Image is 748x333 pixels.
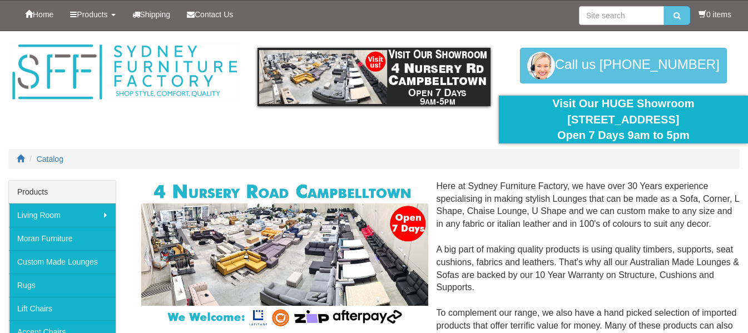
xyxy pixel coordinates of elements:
div: Products [9,181,116,203]
img: showroom.gif [257,48,490,106]
div: Visit Our HUGE Showroom [STREET_ADDRESS] Open 7 Days 9am to 5pm [507,96,740,143]
a: Living Room [9,203,116,227]
span: Home [33,10,53,19]
a: Moran Furniture [9,227,116,250]
img: Sydney Furniture Factory [8,42,241,102]
a: Home [17,1,62,28]
a: Catalog [37,155,63,163]
a: Rugs [9,274,116,297]
span: Products [77,10,107,19]
a: Custom Made Lounges [9,250,116,274]
a: Lift Chairs [9,297,116,320]
img: Corner Modular Lounges [141,180,428,329]
a: Contact Us [179,1,241,28]
li: 0 items [699,9,731,20]
a: Shipping [124,1,179,28]
span: Shipping [140,10,171,19]
input: Site search [579,6,664,25]
a: Products [62,1,123,28]
span: Contact Us [195,10,233,19]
